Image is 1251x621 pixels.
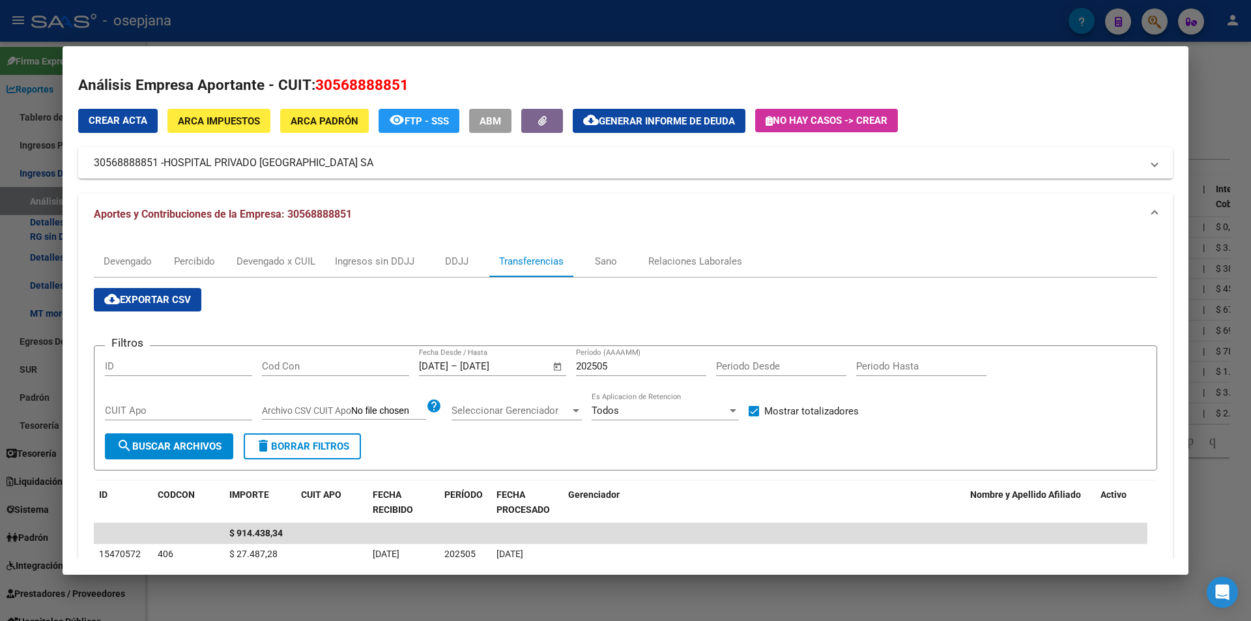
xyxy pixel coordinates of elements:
button: ARCA Padrón [280,109,369,133]
div: Devengado [104,254,152,268]
button: Exportar CSV [94,288,201,311]
mat-icon: cloud_download [583,112,599,128]
span: Generar informe de deuda [599,115,735,127]
datatable-header-cell: CUIT APO [296,481,367,524]
span: Archivo CSV CUIT Apo [262,405,351,416]
button: Crear Acta [78,109,158,133]
datatable-header-cell: FECHA RECIBIDO [367,481,439,524]
span: Aportes y Contribuciones de la Empresa: 30568888851 [94,208,352,220]
button: Open calendar [551,359,566,374]
mat-icon: help [426,398,442,414]
span: 15470572 [99,549,141,559]
span: 30568888851 [315,76,409,93]
input: Start date [419,360,448,372]
span: – [451,360,457,372]
datatable-header-cell: FECHA PROCESADO [491,481,563,524]
span: FECHA PROCESADO [496,489,550,515]
span: PERÍODO [444,489,483,500]
span: CUIT APO [301,489,341,500]
span: ID [99,489,108,500]
datatable-header-cell: Activo [1095,481,1147,524]
div: Percibido [174,254,215,268]
span: Buscar Archivos [117,440,222,452]
span: Seleccionar Gerenciador [452,405,570,416]
span: Crear Acta [89,115,147,126]
span: CODCON [158,489,195,500]
mat-expansion-panel-header: Aportes y Contribuciones de la Empresa: 30568888851 [78,194,1173,235]
input: End date [460,360,523,372]
mat-icon: remove_red_eye [389,112,405,128]
div: Open Intercom Messenger [1207,577,1238,608]
h3: Filtros [105,336,150,350]
mat-icon: delete [255,438,271,454]
span: IMPORTE [229,489,269,500]
button: No hay casos -> Crear [755,109,898,132]
div: Ingresos sin DDJJ [335,254,414,268]
div: Relaciones Laborales [648,254,742,268]
button: Borrar Filtros [244,433,361,459]
button: ARCA Impuestos [167,109,270,133]
datatable-header-cell: ID [94,481,152,524]
span: Borrar Filtros [255,440,349,452]
span: FECHA RECIBIDO [373,489,413,515]
div: Transferencias [499,254,564,268]
datatable-header-cell: CODCON [152,481,198,524]
span: $ 27.487,28 [229,549,278,559]
datatable-header-cell: PERÍODO [439,481,491,524]
span: ABM [480,115,501,127]
button: FTP - SSS [379,109,459,133]
mat-icon: search [117,438,132,454]
button: ABM [469,109,511,133]
span: FTP - SSS [405,115,449,127]
span: $ 914.438,34 [229,528,283,538]
span: 406 [158,549,173,559]
span: Mostrar totalizadores [764,403,859,419]
datatable-header-cell: Nombre y Apellido Afiliado [965,481,1095,524]
span: ARCA Impuestos [178,115,260,127]
input: Archivo CSV CUIT Apo [351,405,426,417]
mat-expansion-panel-header: 30568888851 -HOSPITAL PRIVADO [GEOGRAPHIC_DATA] SA [78,147,1173,179]
span: [DATE] [496,549,523,559]
span: 202505 [444,549,476,559]
h2: Análisis Empresa Aportante - CUIT: [78,74,1173,96]
span: Exportar CSV [104,294,191,306]
mat-panel-title: 30568888851 - [94,155,1142,171]
datatable-header-cell: IMPORTE [224,481,296,524]
span: HOSPITAL PRIVADO [GEOGRAPHIC_DATA] SA [164,155,373,171]
div: DDJJ [445,254,468,268]
div: Devengado x CUIL [237,254,315,268]
span: Activo [1100,489,1127,500]
span: [DATE] [373,549,399,559]
span: Todos [592,405,619,416]
span: No hay casos -> Crear [766,115,887,126]
mat-icon: cloud_download [104,291,120,307]
span: Nombre y Apellido Afiliado [970,489,1081,500]
div: Sano [595,254,617,268]
datatable-header-cell: Gerenciador [563,481,965,524]
button: Generar informe de deuda [573,109,745,133]
button: Buscar Archivos [105,433,233,459]
span: Gerenciador [568,489,620,500]
span: ARCA Padrón [291,115,358,127]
